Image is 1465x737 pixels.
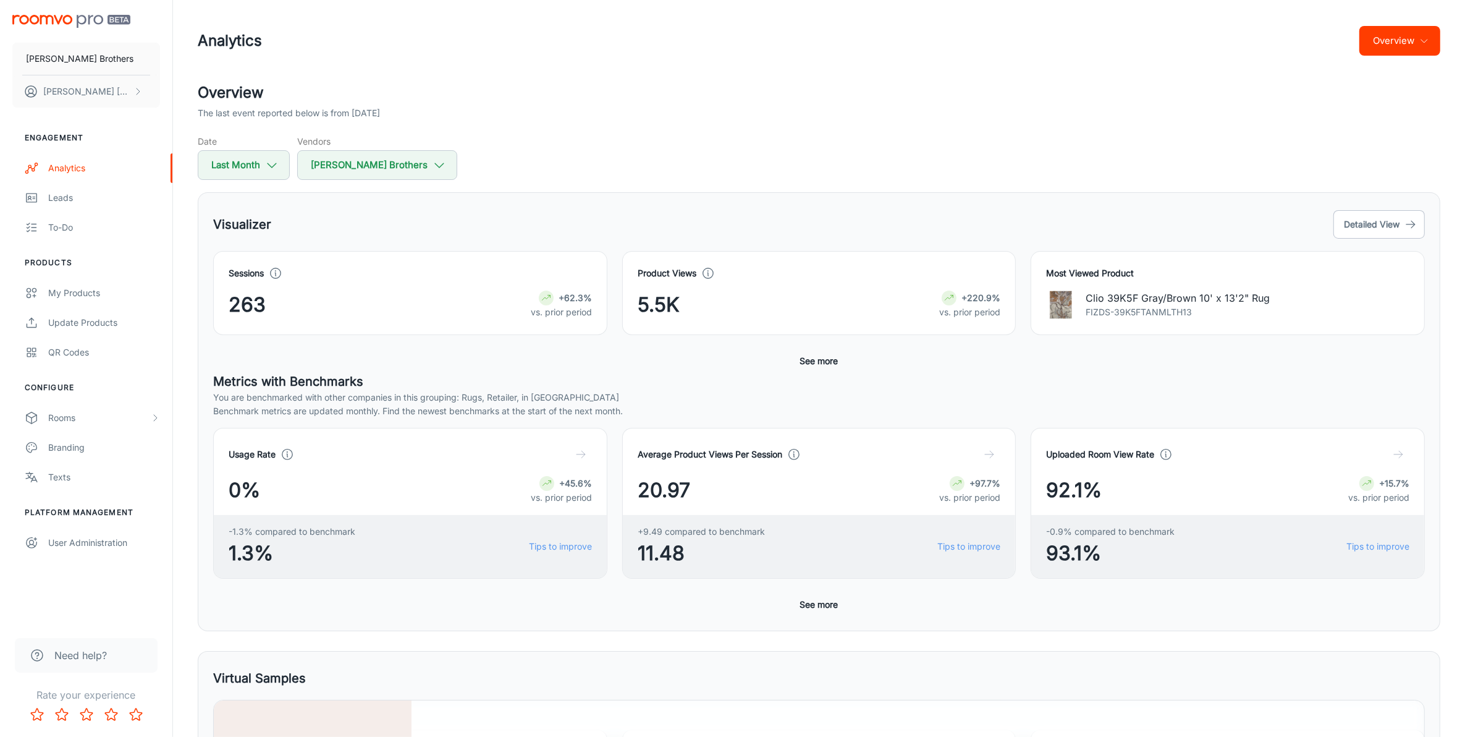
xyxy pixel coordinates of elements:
[26,52,133,66] p: [PERSON_NAME] Brothers
[48,536,160,550] div: User Administration
[48,441,160,454] div: Branding
[1348,491,1409,505] p: vs. prior period
[795,350,843,372] button: See more
[229,475,260,505] span: 0%
[939,305,1000,319] p: vs. prior period
[124,702,148,727] button: Rate 5 star
[48,286,160,300] div: My Products
[1046,266,1409,280] h4: Most Viewed Product
[213,372,1425,391] h5: Metrics with Benchmarks
[198,150,290,180] button: Last Month
[25,702,49,727] button: Rate 1 star
[198,106,380,120] p: The last event reported below is from [DATE]
[937,540,1000,553] a: Tips to improve
[559,478,592,488] strong: +45.6%
[54,648,107,663] span: Need help?
[10,688,163,702] p: Rate your experience
[1359,26,1440,56] button: Overview
[229,525,355,539] span: -1.3% compared to benchmark
[1046,475,1102,505] span: 92.1%
[969,478,1000,488] strong: +97.7%
[48,346,160,359] div: QR Codes
[638,525,765,539] span: +9.49 compared to benchmark
[213,391,1425,404] p: You are benchmarked with other companies in this grouping: Rugs, Retailer, in [GEOGRAPHIC_DATA]
[1046,539,1175,568] span: 93.1%
[1086,305,1270,319] p: FIZDS-39K5FTANMLTH13
[229,290,266,320] span: 263
[1333,210,1425,239] button: Detailed View
[213,215,271,234] h5: Visualizer
[48,471,160,484] div: Texts
[638,266,696,280] h4: Product Views
[1046,448,1154,461] h4: Uploaded Room View Rate
[48,411,150,425] div: Rooms
[939,491,1000,505] p: vs. prior period
[531,491,592,505] p: vs. prior period
[229,448,276,461] h4: Usage Rate
[559,292,592,303] strong: +62.3%
[99,702,124,727] button: Rate 4 star
[297,135,457,148] h5: Vendors
[638,475,690,505] span: 20.97
[961,292,1000,303] strong: +220.9%
[74,702,99,727] button: Rate 3 star
[1046,525,1175,539] span: -0.9% compared to benchmark
[213,404,1425,418] p: Benchmark metrics are updated monthly. Find the newest benchmarks at the start of the next month.
[12,43,160,75] button: [PERSON_NAME] Brothers
[638,290,680,320] span: 5.5K
[297,150,457,180] button: [PERSON_NAME] Brothers
[198,82,1440,104] h2: Overview
[48,161,160,175] div: Analytics
[12,75,160,108] button: [PERSON_NAME] [PERSON_NAME]
[529,540,592,553] a: Tips to improve
[48,221,160,234] div: To-do
[43,85,130,98] p: [PERSON_NAME] [PERSON_NAME]
[229,539,355,568] span: 1.3%
[1346,540,1409,553] a: Tips to improve
[12,15,130,28] img: Roomvo PRO Beta
[48,191,160,205] div: Leads
[1379,478,1409,488] strong: +15.7%
[795,594,843,616] button: See more
[1046,290,1076,320] img: Clio 39K5F Gray/Brown 10' x 13'2" Rug
[638,448,782,461] h4: Average Product Views Per Session
[213,669,306,688] h5: Virtual Samples
[48,316,160,330] div: Update Products
[229,266,264,280] h4: Sessions
[198,30,262,52] h1: Analytics
[531,305,592,319] p: vs. prior period
[638,539,765,568] span: 11.48
[1086,291,1270,305] p: Clio 39K5F Gray/Brown 10' x 13'2" Rug
[49,702,74,727] button: Rate 2 star
[198,135,290,148] h5: Date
